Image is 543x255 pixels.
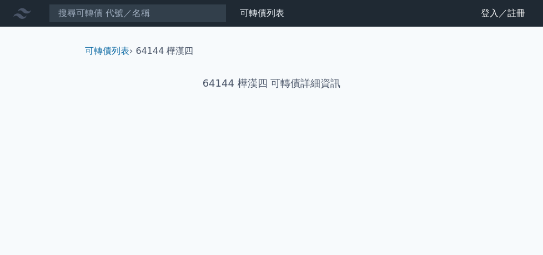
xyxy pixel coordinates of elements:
a: 可轉債列表 [240,8,284,18]
li: 64144 樺漢四 [136,44,194,58]
li: › [85,44,133,58]
a: 可轉債列表 [85,46,129,56]
input: 搜尋可轉債 代號／名稱 [49,4,227,23]
a: 登入／註冊 [472,4,534,22]
h1: 64144 樺漢四 可轉債詳細資訊 [76,76,467,91]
